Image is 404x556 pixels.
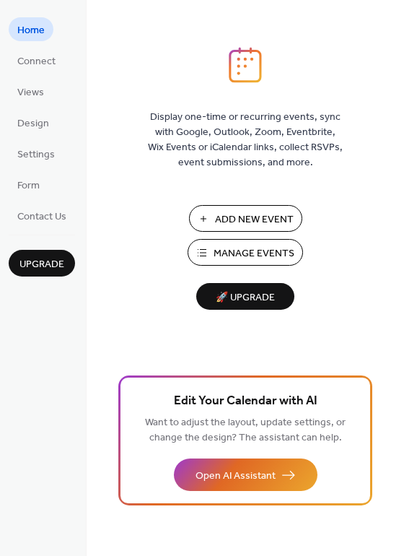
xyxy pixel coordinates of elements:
[215,212,294,227] span: Add New Event
[214,246,294,261] span: Manage Events
[145,413,346,448] span: Want to adjust the layout, update settings, or change the design? The assistant can help.
[9,48,64,72] a: Connect
[9,204,75,227] a: Contact Us
[19,257,64,272] span: Upgrade
[174,391,317,412] span: Edit Your Calendar with AI
[17,54,56,69] span: Connect
[17,23,45,38] span: Home
[17,147,55,162] span: Settings
[188,239,303,266] button: Manage Events
[9,142,63,165] a: Settings
[174,459,317,491] button: Open AI Assistant
[148,110,343,170] span: Display one-time or recurring events, sync with Google, Outlook, Zoom, Eventbrite, Wix Events or ...
[189,205,302,232] button: Add New Event
[229,47,262,83] img: logo_icon.svg
[9,173,48,196] a: Form
[196,469,276,484] span: Open AI Assistant
[9,110,58,134] a: Design
[17,85,44,100] span: Views
[17,116,49,131] span: Design
[17,178,40,194] span: Form
[196,283,294,310] button: 🚀 Upgrade
[205,288,286,308] span: 🚀 Upgrade
[17,209,66,225] span: Contact Us
[9,250,75,277] button: Upgrade
[9,79,53,103] a: Views
[9,17,53,41] a: Home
